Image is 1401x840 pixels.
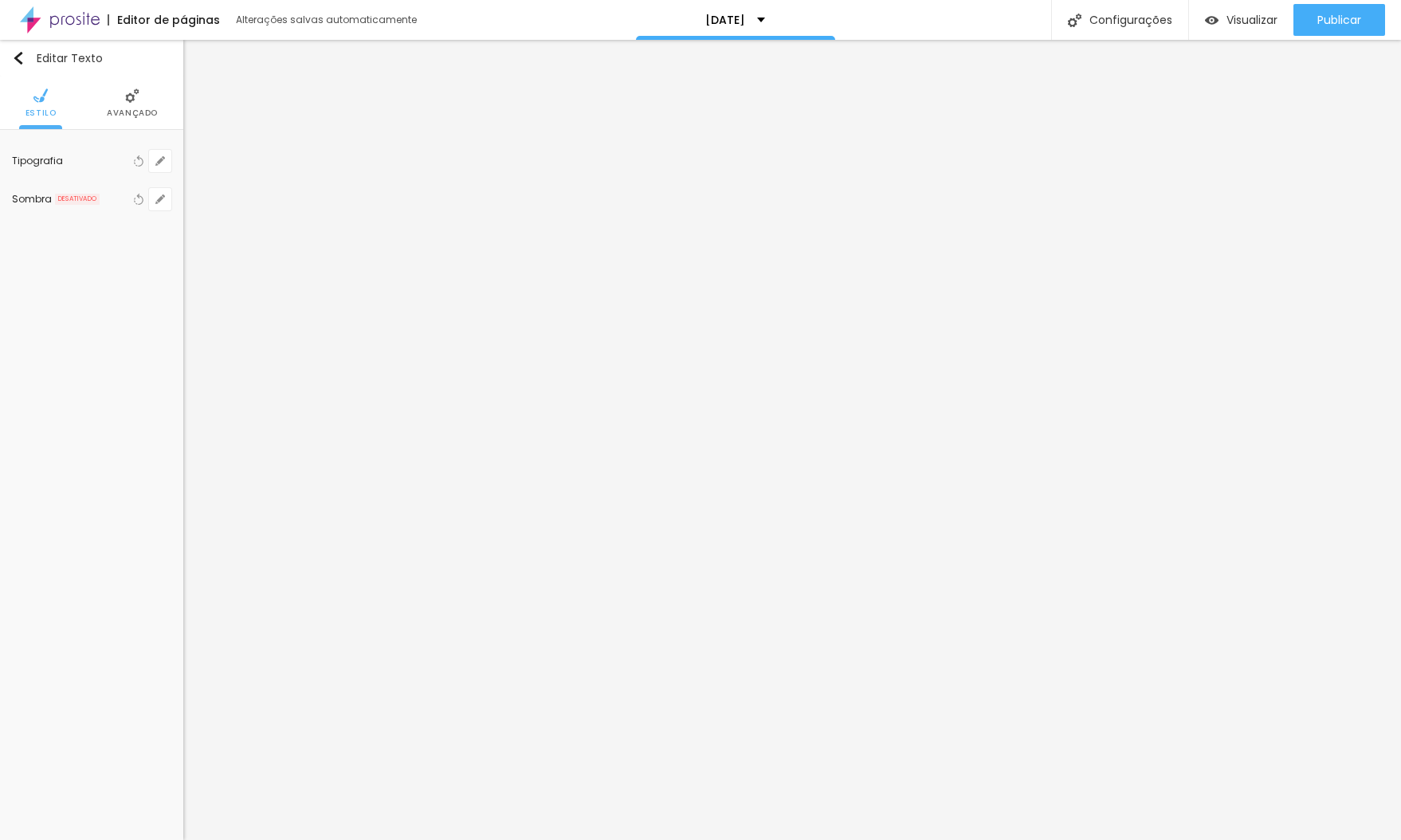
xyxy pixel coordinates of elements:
img: Icone [1068,14,1081,27]
p: [DATE] [705,14,745,26]
div: Tipografia [12,156,130,166]
div: Editar Texto [12,52,103,65]
span: DESATIVADO [55,194,100,205]
span: Publicar [1317,14,1361,26]
img: Icone [12,52,25,65]
span: Visualizar [1226,14,1277,26]
span: Avançado [107,109,158,117]
div: Editor de páginas [108,14,220,26]
img: Icone [125,88,139,103]
span: Estilo [26,109,57,117]
img: view-1.svg [1205,14,1219,27]
button: Publicar [1293,4,1385,36]
div: Sombra [12,194,52,204]
img: Icone [33,88,48,103]
iframe: Editor [183,40,1401,840]
button: Visualizar [1189,4,1293,36]
div: Alterações salvas automaticamente [236,15,419,25]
